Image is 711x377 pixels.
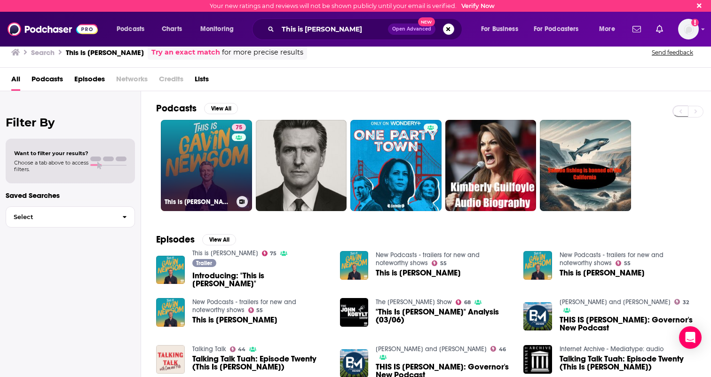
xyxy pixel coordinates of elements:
a: THIS IS GAVIN NEWSOM: Governor's New Podcast [560,316,696,332]
a: 55 [432,260,447,266]
span: For Podcasters [534,23,579,36]
h2: Episodes [156,234,195,245]
div: Your new ratings and reviews will not be shown publicly until your email is verified. [210,2,495,9]
a: New Podcasts - trailers for new and noteworthy shows [376,251,480,267]
a: Broeske and Musson [376,345,487,353]
button: open menu [194,22,246,37]
button: open menu [592,22,627,37]
button: View All [204,103,238,114]
span: Choose a tab above to access filters. [14,159,88,173]
button: Send feedback [649,48,696,56]
a: This is Gavin Newsom [192,316,277,324]
a: Lists [195,71,209,91]
a: Talking Talk [192,345,226,353]
span: Networks [116,71,148,91]
span: Talking Talk Tuah: Episode Twenty (This Is [PERSON_NAME]) [192,355,329,371]
span: 32 [683,300,689,305]
a: PodcastsView All [156,102,238,114]
a: This is Gavin Newsom [376,269,461,277]
img: This is Gavin Newsom [340,251,369,280]
a: 44 [230,346,246,352]
p: Saved Searches [6,191,135,200]
span: "This Is [PERSON_NAME]" Analysis (03/06) [376,308,512,324]
button: View All [202,234,236,245]
a: Verify Now [461,2,495,9]
a: The John Kobylt Show [376,298,452,306]
a: Podcasts [32,71,63,91]
button: open menu [528,22,592,37]
span: 44 [238,347,245,352]
span: 75 [270,251,276,256]
img: "This Is Gavin Newsom" Analysis (03/06) [340,298,369,327]
img: This is Gavin Newsom [156,298,185,327]
span: Podcasts [117,23,144,36]
a: 32 [674,299,689,305]
span: Charts [162,23,182,36]
span: New [418,17,435,26]
a: "This Is Gavin Newsom" Analysis (03/06) [376,308,512,324]
a: Introducing: "This is Gavin Newsom" [192,272,329,288]
button: open menu [474,22,530,37]
img: Talking Talk Tuah: Episode Twenty (This Is Gavin Newsom) [523,345,552,374]
span: THIS IS [PERSON_NAME]: Governor's New Podcast [560,316,696,332]
span: 55 [440,261,447,266]
span: 68 [464,300,471,305]
a: Show notifications dropdown [652,21,667,37]
span: for more precise results [222,47,303,58]
img: This is Gavin Newsom [523,251,552,280]
div: Search podcasts, credits, & more... [261,18,471,40]
a: 68 [456,299,471,305]
h2: Podcasts [156,102,197,114]
span: For Business [481,23,518,36]
span: 46 [499,347,506,352]
span: This is [PERSON_NAME] [192,316,277,324]
a: Talking Talk Tuah: Episode Twenty (This Is Gavin Newsom) [560,355,696,371]
span: Talking Talk Tuah: Episode Twenty (This Is [PERSON_NAME]) [560,355,696,371]
a: 46 [490,346,506,352]
span: Open Advanced [392,27,431,31]
a: This is Gavin Newsom [192,249,258,257]
img: User Profile [678,19,699,39]
span: Want to filter your results? [14,150,88,157]
h2: Filter By [6,116,135,129]
img: Talking Talk Tuah: Episode Twenty (This Is Gavin Newsom) [156,345,185,374]
h3: This is [PERSON_NAME] [165,198,233,206]
a: 75 [232,124,246,131]
span: Logged in as KaraSevenLetter [678,19,699,39]
a: Talking Talk Tuah: Episode Twenty (This Is Gavin Newsom) [192,355,329,371]
span: Select [6,214,115,220]
span: Monitoring [200,23,234,36]
button: Open AdvancedNew [388,24,435,35]
a: Try an exact match [151,47,220,58]
div: Open Intercom Messenger [679,326,702,349]
span: 55 [624,261,631,266]
svg: Email not verified [691,19,699,26]
span: 55 [256,308,263,313]
a: EpisodesView All [156,234,236,245]
a: 55 [616,260,631,266]
a: Episodes [74,71,105,91]
a: 55 [248,307,263,313]
img: THIS IS GAVIN NEWSOM: Governor's New Podcast [523,302,552,331]
button: Show profile menu [678,19,699,39]
a: Charts [156,22,188,37]
span: 75 [236,123,242,133]
a: All [11,71,20,91]
button: Select [6,206,135,228]
a: Podchaser - Follow, Share and Rate Podcasts [8,20,98,38]
span: Credits [159,71,183,91]
span: Introducing: "This is [PERSON_NAME]" [192,272,329,288]
img: Introducing: "This is Gavin Newsom" [156,256,185,284]
a: This is Gavin Newsom [560,269,645,277]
